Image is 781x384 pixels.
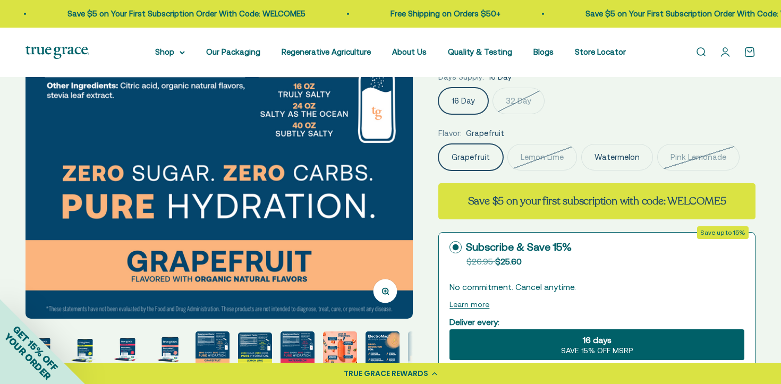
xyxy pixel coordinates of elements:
[466,127,504,140] span: Grapefruit
[282,47,371,56] a: Regenerative Agriculture
[196,331,230,369] button: Go to item 5
[281,331,315,365] img: ElectroMag™
[408,331,442,369] button: Go to item 10
[67,7,305,20] p: Save $5 on Your First Subscription Order With Code: WELCOME5
[488,71,512,83] span: 16 Day
[468,194,726,208] strong: Save $5 on your first subscription with code: WELCOME5
[366,331,400,369] button: Go to item 9
[238,332,272,365] img: ElectroMag™
[196,331,230,365] img: 750 mg sodium for fluid balance and cellular communication.* 250 mg potassium supports blood pres...
[11,323,60,373] span: GET 15% OFF
[2,331,53,382] span: YOUR ORDER
[392,47,427,56] a: About Us
[111,331,145,369] button: Go to item 3
[68,331,102,365] img: ElectroMag™
[111,331,145,365] img: ElectroMag™
[408,331,442,365] img: Everyone needs true hydration. From your extreme athletes to you weekend warriors, ElectroMag giv...
[323,331,357,369] button: Go to item 8
[390,9,500,18] a: Free Shipping on Orders $50+
[438,71,484,83] legend: Days Supply:
[323,331,357,365] img: Magnesium for heart health and stress support* Chloride to support pH balance and oxygen flow* So...
[438,127,462,140] legend: Flavor:
[153,331,187,365] img: ElectroMag™
[238,332,272,369] button: Go to item 6
[344,368,428,379] div: TRUE GRACE REWARDS
[281,331,315,369] button: Go to item 7
[155,46,185,58] summary: Shop
[153,331,187,369] button: Go to item 4
[448,47,512,56] a: Quality & Testing
[575,47,626,56] a: Store Locator
[533,47,554,56] a: Blogs
[68,331,102,369] button: Go to item 2
[206,47,260,56] a: Our Packaging
[366,331,400,365] img: Rapid Hydration For: - Exercise endurance* - Stress support* - Electrolyte replenishment* - Muscl...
